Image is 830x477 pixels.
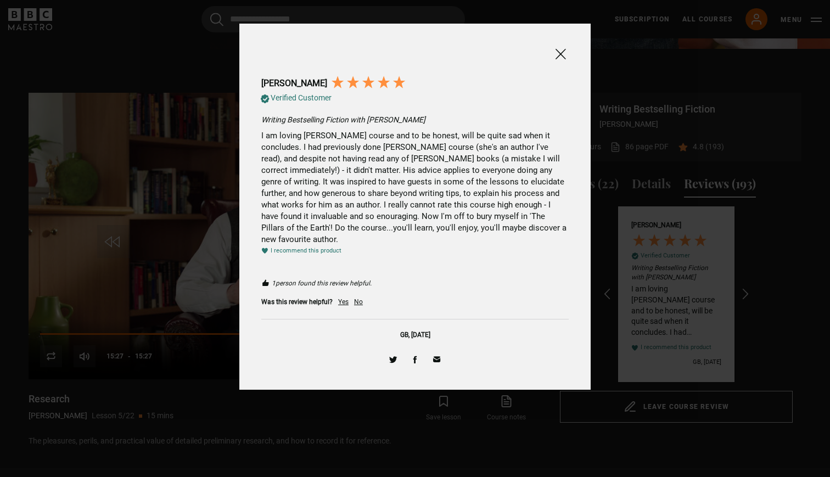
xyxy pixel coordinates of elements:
[272,279,276,287] span: 1
[354,298,363,307] div: No
[330,75,407,90] div: 5 Stars
[388,355,398,364] span: Share on Twitter
[554,47,567,61] span: Close
[272,279,372,287] span: person found this review helpful.
[261,77,327,89] div: [PERSON_NAME]
[410,355,420,364] span: Share on Facebook
[261,330,569,340] div: GB, [DATE]
[338,298,349,307] div: Yes
[271,246,341,255] div: I recommend this product
[261,115,425,124] span: Writing Bestselling Fiction with [PERSON_NAME]
[261,130,569,245] div: I am loving [PERSON_NAME] course and to be honest, will be quite sad when it concludes. I had pre...
[429,351,445,367] a: Share via Email
[271,93,332,104] div: Verified Customer
[261,298,333,307] div: Was this review helpful?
